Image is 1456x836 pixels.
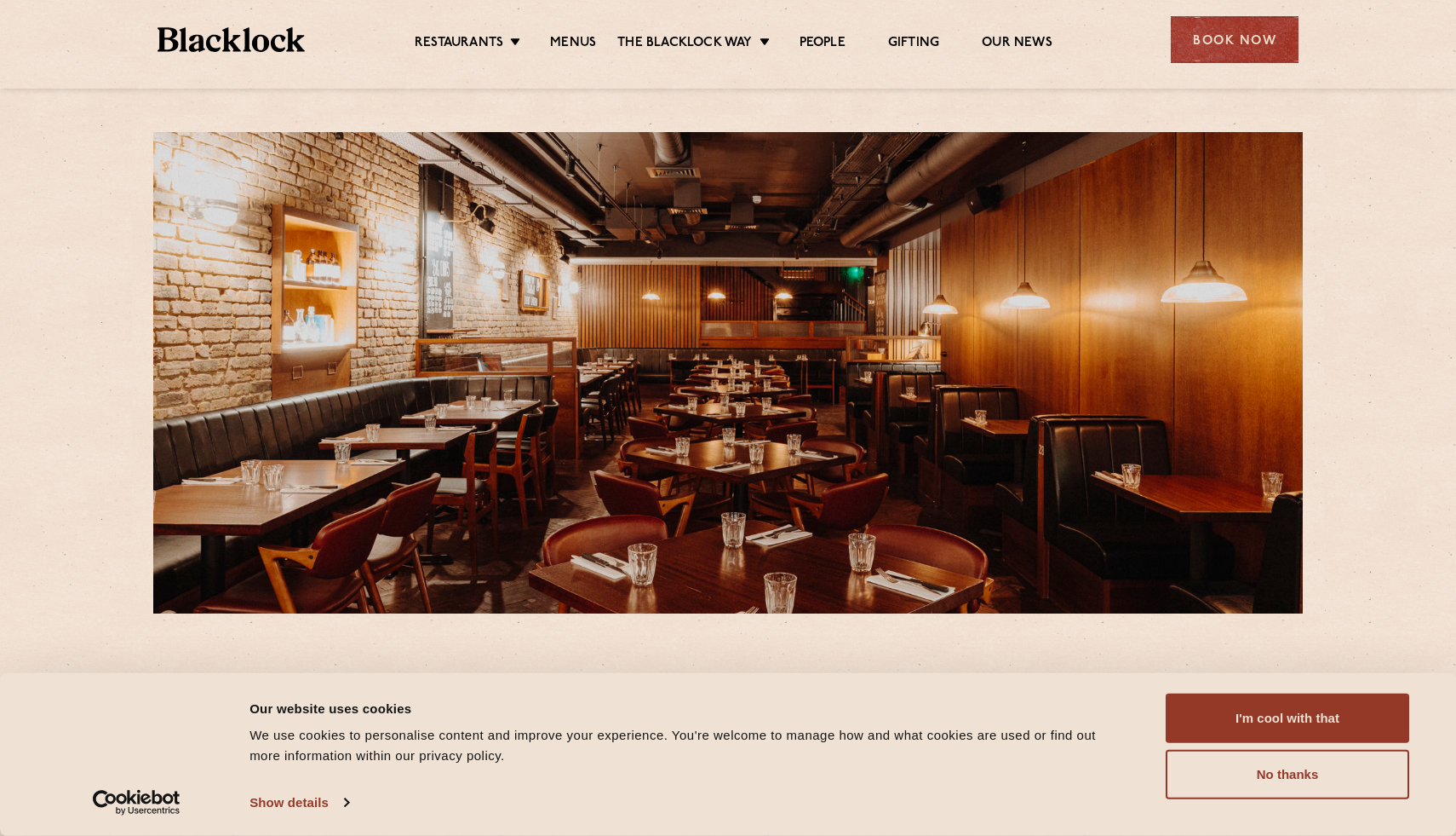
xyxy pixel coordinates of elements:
[550,35,596,54] a: Menus
[415,35,503,54] a: Restaurants
[249,725,1127,766] div: We use cookies to personalise content and improve your experience. You're welcome to manage how a...
[617,35,752,54] a: The Blacklock Way
[1171,16,1298,63] div: Book Now
[800,35,846,54] a: People
[249,790,348,816] a: Show details
[1166,694,1409,743] button: I'm cool with that
[982,35,1052,54] a: Our News
[158,27,305,52] img: BL_Textured_Logo-footer-cropped.svg
[888,35,939,54] a: Gifting
[1166,750,1409,799] button: No thanks
[249,698,1127,718] div: Our website uses cookies
[62,790,211,816] a: Usercentrics Cookiebot - opens in a new window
